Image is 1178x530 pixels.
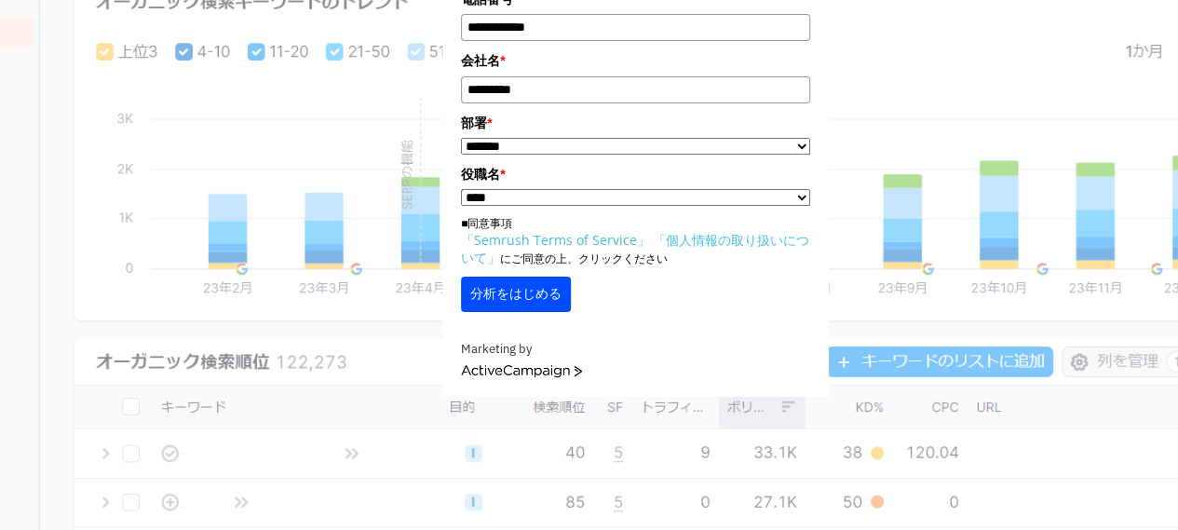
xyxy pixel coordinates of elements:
label: 会社名 [461,50,810,71]
div: Marketing by [461,340,810,360]
p: ■同意事項 にご同意の上、クリックください [461,215,810,267]
a: 「Semrush Terms of Service」 [461,231,650,249]
button: 分析をはじめる [461,277,571,312]
label: 役職名 [461,164,810,184]
label: 部署 [461,113,810,133]
a: 「個人情報の取り扱いについて」 [461,231,809,266]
